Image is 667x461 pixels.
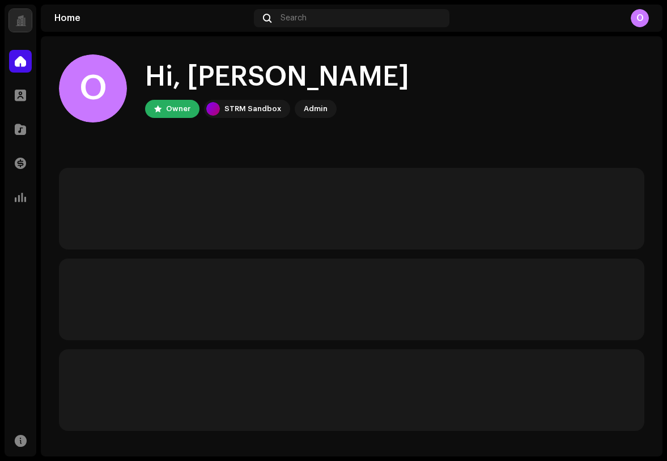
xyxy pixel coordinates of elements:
[631,9,649,27] div: O
[224,102,281,116] div: STRM Sandbox
[166,102,190,116] div: Owner
[54,14,249,23] div: Home
[281,14,307,23] span: Search
[59,54,127,122] div: O
[145,59,409,95] div: Hi, [PERSON_NAME]
[304,102,328,116] div: Admin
